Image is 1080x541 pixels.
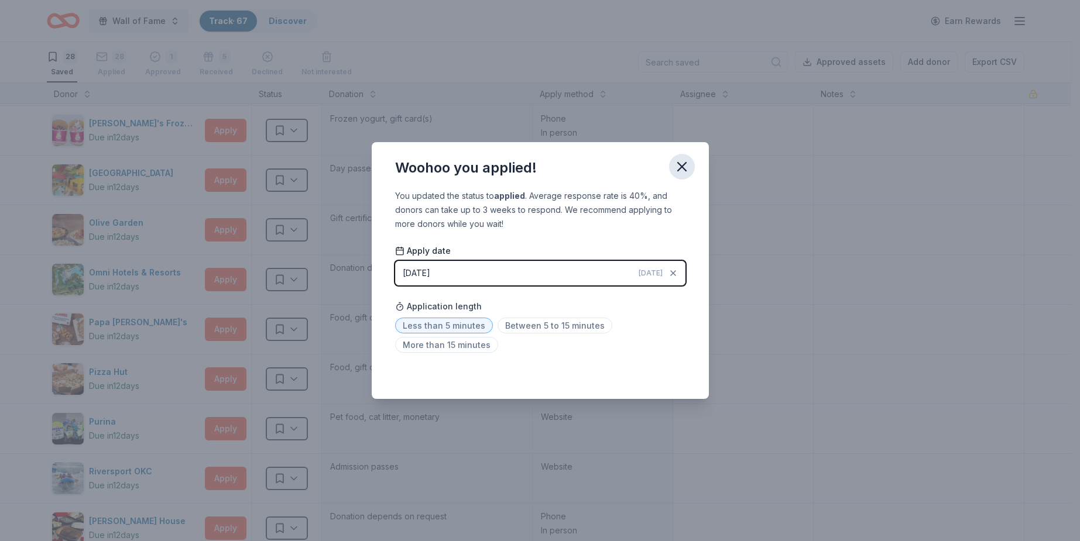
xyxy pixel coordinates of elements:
[395,318,493,333] span: Less than 5 minutes
[494,191,525,201] b: applied
[639,268,663,278] span: [DATE]
[395,299,482,313] span: Application length
[395,337,498,353] span: More than 15 minutes
[498,318,612,333] span: Between 5 to 15 minutes
[403,266,430,280] div: [DATE]
[395,261,685,285] button: [DATE][DATE]
[395,158,537,177] div: Woohoo you applied!
[395,189,685,231] div: You updated the status to . Average response rate is 40%, and donors can take up to 3 weeks to re...
[395,245,451,257] span: Apply date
